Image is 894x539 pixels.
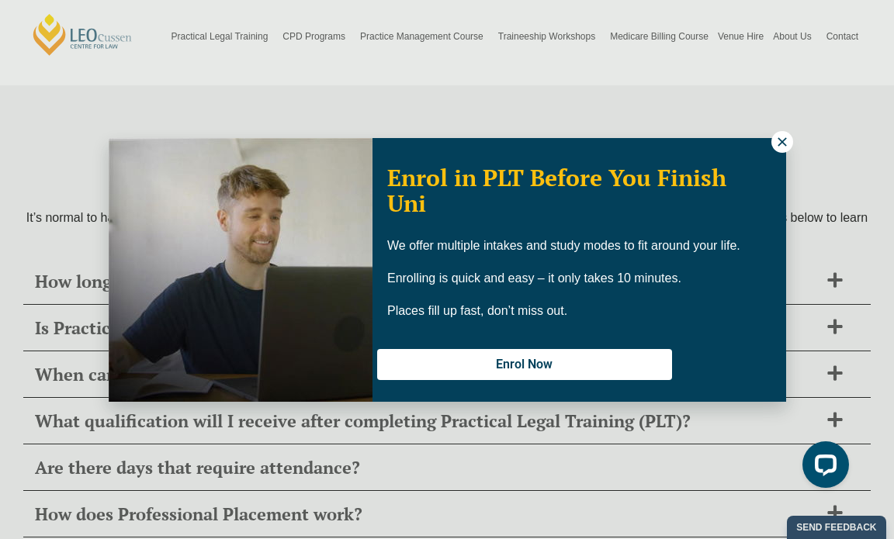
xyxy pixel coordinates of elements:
span: Enrol in PLT Before You Finish Uni [387,162,726,219]
iframe: LiveChat chat widget [790,435,855,500]
span: We offer multiple intakes and study modes to fit around your life. [387,239,740,252]
span: Enrolling is quick and easy – it only takes 10 minutes. [387,271,681,285]
button: Enrol Now [377,349,672,380]
span: Places fill up fast, don’t miss out. [387,304,567,317]
button: Close [771,131,793,153]
img: Woman in yellow blouse holding folders looking to the right and smiling [109,138,372,402]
